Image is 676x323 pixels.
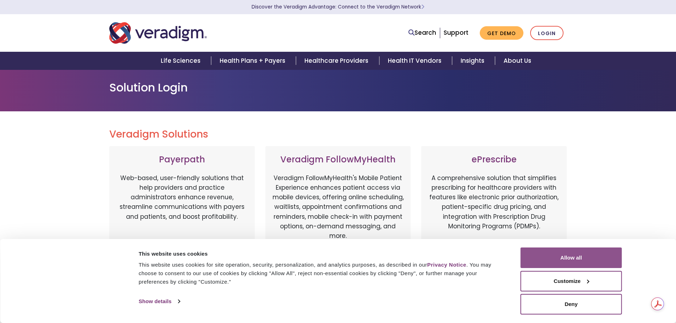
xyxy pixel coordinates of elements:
[480,26,523,40] a: Get Demo
[139,250,505,258] div: This website uses cookies
[428,155,560,165] h3: ePrescribe
[211,52,296,70] a: Health Plans + Payers
[521,247,622,268] button: Allow all
[428,173,560,248] p: A comprehensive solution that simplifies prescribing for healthcare providers with features like ...
[152,52,211,70] a: Life Sciences
[296,52,379,70] a: Healthcare Providers
[139,296,180,307] a: Show details
[521,271,622,291] button: Customize
[421,4,424,10] span: Learn More
[252,4,424,10] a: Discover the Veradigm Advantage: Connect to the Veradigm NetworkLearn More
[495,52,540,70] a: About Us
[452,52,495,70] a: Insights
[273,155,404,165] h3: Veradigm FollowMyHealth
[139,261,505,286] div: This website uses cookies for site operation, security, personalization, and analytics purposes, ...
[109,81,567,94] h1: Solution Login
[379,52,452,70] a: Health IT Vendors
[444,28,468,37] a: Support
[116,173,248,248] p: Web-based, user-friendly solutions that help providers and practice administrators enhance revenu...
[408,28,436,38] a: Search
[109,128,567,140] h2: Veradigm Solutions
[273,173,404,241] p: Veradigm FollowMyHealth's Mobile Patient Experience enhances patient access via mobile devices, o...
[530,26,564,40] a: Login
[109,21,207,45] img: Veradigm logo
[521,294,622,314] button: Deny
[116,155,248,165] h3: Payerpath
[427,262,466,268] a: Privacy Notice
